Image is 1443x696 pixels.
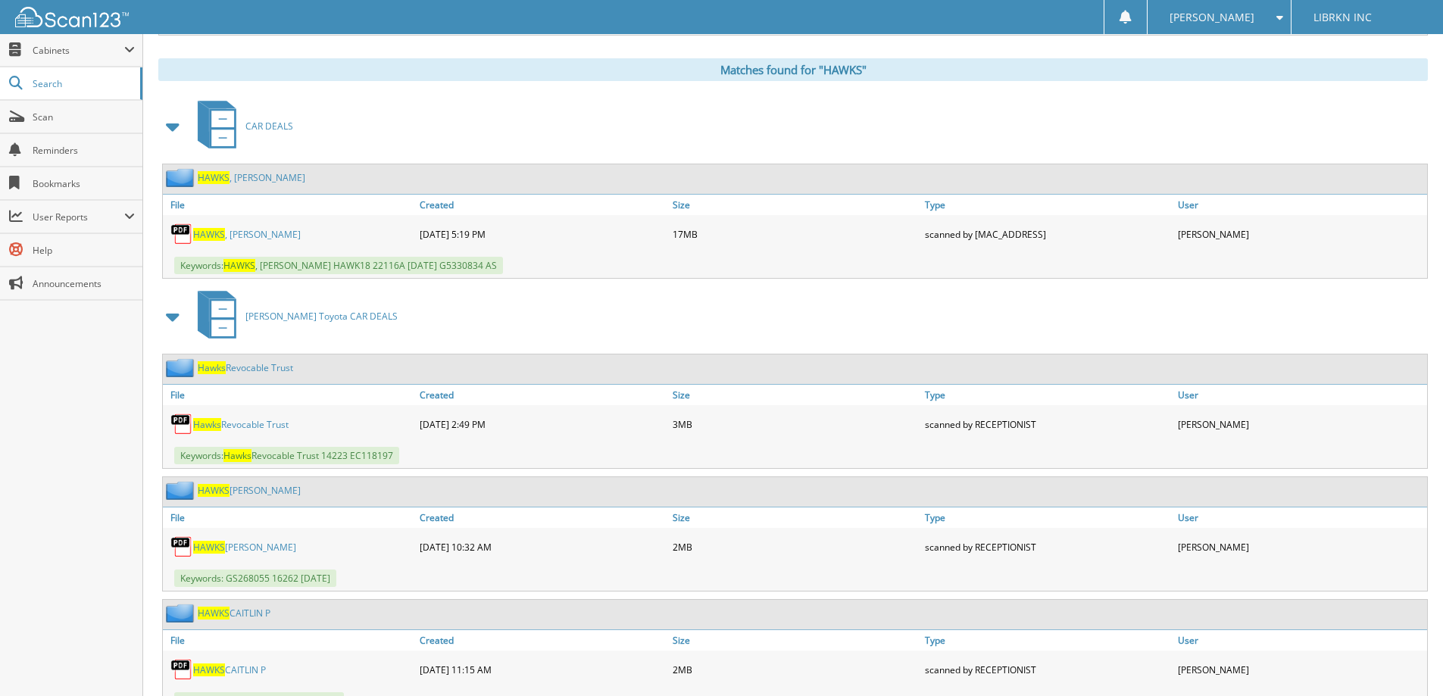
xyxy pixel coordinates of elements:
[33,244,135,257] span: Help
[193,418,221,431] span: Hawks
[193,663,225,676] span: HAWKS
[174,257,503,274] span: Keywords: , [PERSON_NAME] HAWK18 22116A [DATE] G5330834 AS
[416,195,669,215] a: Created
[416,532,669,562] div: [DATE] 10:32 AM
[921,654,1174,685] div: scanned by RECEPTIONIST
[669,385,922,405] a: Size
[416,385,669,405] a: Created
[921,219,1174,249] div: scanned by [MAC_ADDRESS]
[1170,13,1254,22] span: [PERSON_NAME]
[198,607,270,620] a: HAWKSCAITLIN P
[1367,623,1443,696] iframe: Chat Widget
[158,58,1428,81] div: Matches found for "HAWKS"
[193,541,225,554] span: HAWKS
[1174,654,1427,685] div: [PERSON_NAME]
[669,409,922,439] div: 3MB
[33,211,124,223] span: User Reports
[921,409,1174,439] div: scanned by RECEPTIONIST
[198,607,230,620] span: HAWKS
[1174,195,1427,215] a: User
[669,654,922,685] div: 2MB
[174,447,399,464] span: Keywords: Revocable Trust 14223 EC118197
[1174,409,1427,439] div: [PERSON_NAME]
[166,604,198,623] img: folder2.png
[166,481,198,500] img: folder2.png
[223,259,255,272] span: HAWKS
[669,219,922,249] div: 17MB
[33,77,133,90] span: Search
[170,223,193,245] img: PDF.png
[1174,219,1427,249] div: [PERSON_NAME]
[669,195,922,215] a: Size
[416,507,669,528] a: Created
[170,535,193,558] img: PDF.png
[1174,507,1427,528] a: User
[1174,385,1427,405] a: User
[198,361,293,374] a: HawksRevocable Trust
[166,168,198,187] img: folder2.png
[921,507,1174,528] a: Type
[33,144,135,157] span: Reminders
[170,658,193,681] img: PDF.png
[189,286,398,346] a: [PERSON_NAME] Toyota CAR DEALS
[416,654,669,685] div: [DATE] 11:15 AM
[198,484,230,497] span: HAWKS
[193,228,301,241] a: HAWKS, [PERSON_NAME]
[33,111,135,123] span: Scan
[193,228,225,241] span: HAWKS
[189,96,293,156] a: CAR DEALS
[198,171,230,184] span: HAWKS
[245,310,398,323] span: [PERSON_NAME] Toyota CAR DEALS
[921,532,1174,562] div: scanned by RECEPTIONIST
[416,630,669,651] a: Created
[193,541,296,554] a: HAWKS[PERSON_NAME]
[15,7,129,27] img: scan123-logo-white.svg
[416,409,669,439] div: [DATE] 2:49 PM
[193,418,289,431] a: HawksRevocable Trust
[1174,532,1427,562] div: [PERSON_NAME]
[33,44,124,57] span: Cabinets
[198,484,301,497] a: HAWKS[PERSON_NAME]
[921,385,1174,405] a: Type
[163,385,416,405] a: File
[245,120,293,133] span: CAR DEALS
[1313,13,1372,22] span: LIBRKN INC
[33,177,135,190] span: Bookmarks
[921,195,1174,215] a: Type
[166,358,198,377] img: folder2.png
[669,507,922,528] a: Size
[669,532,922,562] div: 2MB
[33,277,135,290] span: Announcements
[198,171,305,184] a: HAWKS, [PERSON_NAME]
[163,195,416,215] a: File
[170,413,193,435] img: PDF.png
[921,630,1174,651] a: Type
[223,449,251,462] span: Hawks
[1174,630,1427,651] a: User
[198,361,226,374] span: Hawks
[163,630,416,651] a: File
[174,570,336,587] span: Keywords: GS268055 16262 [DATE]
[416,219,669,249] div: [DATE] 5:19 PM
[669,630,922,651] a: Size
[193,663,266,676] a: HAWKSCAITLIN P
[163,507,416,528] a: File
